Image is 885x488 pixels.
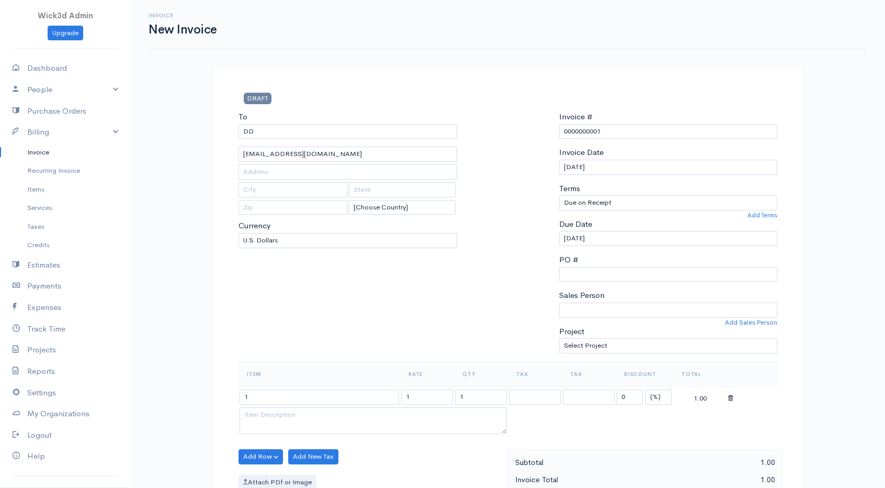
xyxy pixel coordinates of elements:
[149,23,217,36] h1: New Invoice
[510,473,645,486] div: Invoice Total
[510,456,645,469] div: Subtotal
[400,361,454,386] th: Rate
[38,10,93,20] span: Wick3d Admin
[239,147,457,162] input: Email
[239,220,270,232] label: Currency
[239,449,283,464] button: Add Row
[48,26,83,41] a: Upgrade
[149,13,217,18] h6: Invoice
[559,160,778,175] input: dd-mm-yyyy
[559,218,592,230] label: Due Date
[673,361,727,386] th: Total
[645,473,781,486] div: 1.00
[239,124,457,139] input: Client Name
[559,231,778,246] input: dd-mm-yyyy
[559,111,593,123] label: Invoice #
[559,254,578,266] label: PO #
[239,111,247,123] label: To
[349,182,456,197] input: State
[244,93,271,104] span: DRAFT
[240,390,399,405] input: Item Name
[559,147,604,159] label: Invoice Date
[559,326,584,338] label: Project
[747,210,777,220] a: Add Terms
[562,361,616,386] th: Tax
[559,183,580,195] label: Terms
[508,361,562,386] th: Tax
[559,290,605,302] label: Sales Person
[239,361,400,386] th: Item
[616,361,673,386] th: Discount
[674,391,726,404] div: 1.00
[454,361,508,386] th: Qty
[288,449,338,464] button: Add New Tax
[725,318,777,327] a: Add Sales Person
[239,200,348,215] input: Zip
[239,182,348,197] input: City
[239,164,457,180] input: Address
[645,456,781,469] div: 1.00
